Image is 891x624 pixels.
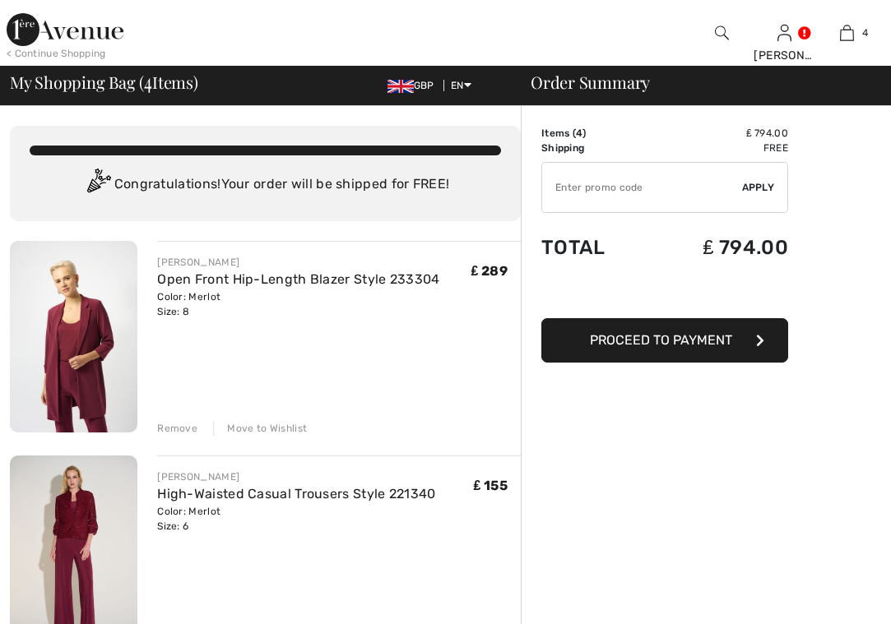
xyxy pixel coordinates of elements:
[541,141,647,155] td: Shipping
[754,47,814,64] div: [PERSON_NAME]
[816,23,877,43] a: 4
[474,478,508,493] span: ₤ 155
[387,80,441,91] span: GBP
[576,127,582,139] span: 4
[777,25,791,40] a: Sign In
[7,13,123,46] img: 1ère Avenue
[10,241,137,432] img: Open Front Hip-Length Blazer Style 233304
[7,46,106,61] div: < Continue Shopping
[157,289,439,319] div: Color: Merlot Size: 8
[157,271,439,287] a: Open Front Hip-Length Blazer Style 233304
[81,169,114,201] img: Congratulation2.svg
[777,23,791,43] img: My Info
[10,74,198,90] span: My Shopping Bag ( Items)
[157,469,435,484] div: [PERSON_NAME]
[157,504,435,534] div: Color: Merlot Size: 6
[144,70,152,91] span: 4
[647,126,788,141] td: ₤ 794.00
[157,421,197,436] div: Remove
[541,275,788,312] iframe: PayPal
[542,163,742,212] input: Promo code
[157,255,439,270] div: [PERSON_NAME]
[862,25,868,40] span: 4
[541,318,788,363] button: Proceed to Payment
[590,332,732,348] span: Proceed to Payment
[471,263,508,279] span: ₤ 289
[30,169,501,201] div: Congratulations! Your order will be shipped for FREE!
[387,80,414,93] img: UK Pound
[647,141,788,155] td: Free
[715,23,729,43] img: search the website
[840,23,854,43] img: My Bag
[157,486,435,502] a: High-Waisted Casual Trousers Style 221340
[213,421,307,436] div: Move to Wishlist
[541,220,647,275] td: Total
[647,220,788,275] td: ₤ 794.00
[541,126,647,141] td: Items ( )
[511,74,881,90] div: Order Summary
[451,80,471,91] span: EN
[742,180,775,195] span: Apply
